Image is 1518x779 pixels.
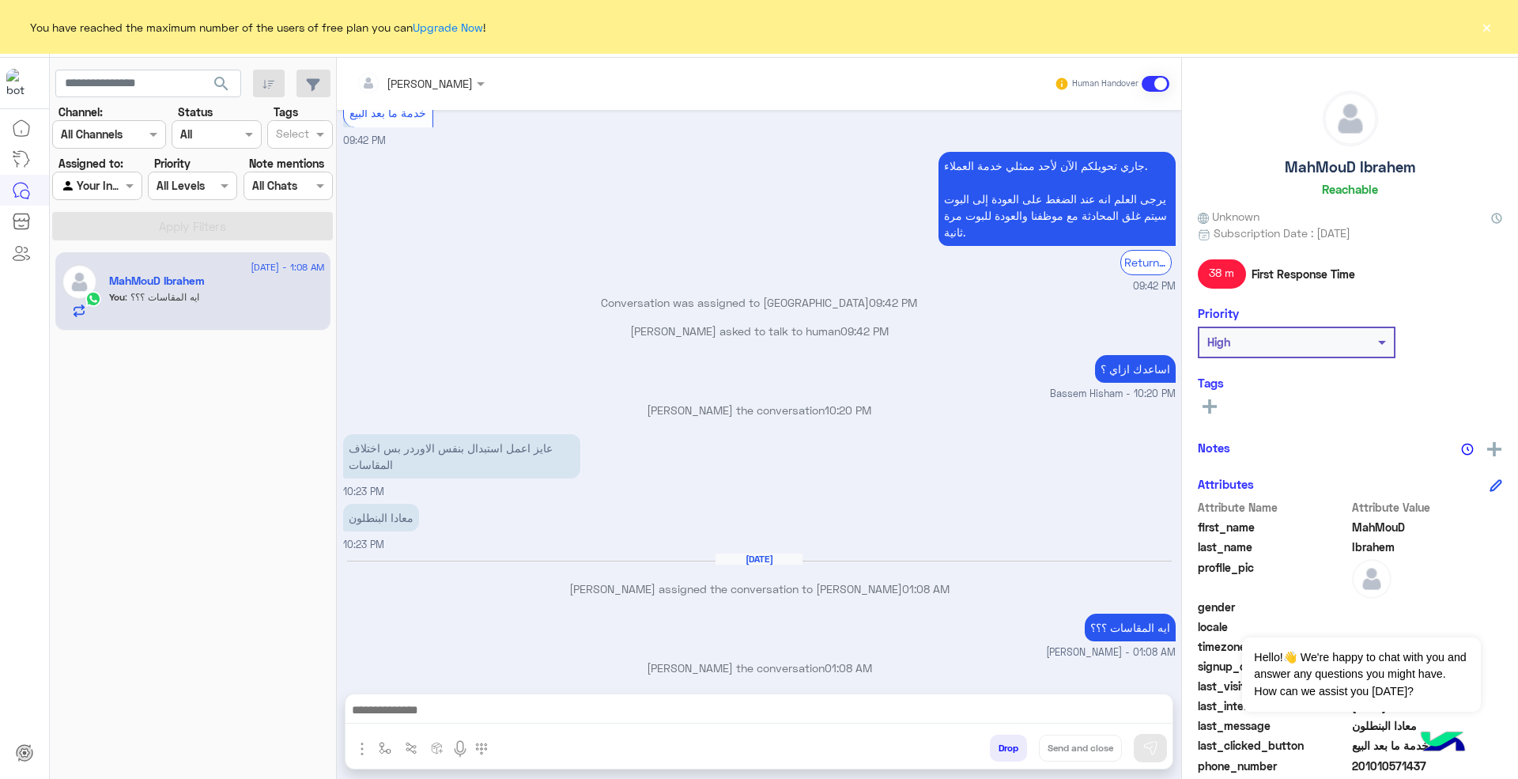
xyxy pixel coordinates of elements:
[1198,259,1246,288] span: 38 m
[62,264,97,300] img: defaultAdmin.png
[902,582,950,596] span: 01:08 AM
[343,504,419,531] p: 18/8/2025, 10:23 PM
[1198,698,1349,714] span: last_interaction
[1198,717,1349,734] span: last_message
[825,661,872,675] span: 01:08 AM
[1072,78,1138,90] small: Human Handover
[154,155,191,172] label: Priority
[1046,645,1176,660] span: [PERSON_NAME] - 01:08 AM
[1198,519,1349,535] span: first_name
[1198,599,1349,615] span: gender
[343,486,384,497] span: 10:23 PM
[379,742,391,754] img: select flow
[1120,250,1172,274] div: Return to Bot
[1050,387,1176,402] span: Bassem Hisham - 10:20 PM
[343,294,1176,311] p: Conversation was assigned to [GEOGRAPHIC_DATA]
[343,660,1176,676] p: [PERSON_NAME] the conversation
[59,104,103,120] label: Channel:
[1352,559,1391,599] img: defaultAdmin.png
[1214,225,1350,241] span: Subscription Date : [DATE]
[1198,658,1349,675] span: signup_date
[475,743,488,755] img: make a call
[353,739,372,758] img: send attachment
[1461,443,1474,456] img: notes
[125,291,199,303] span: ايه المقاسات ؟؟؟
[1324,92,1377,146] img: defaultAdmin.png
[1478,19,1494,35] button: ×
[840,324,889,338] span: 09:42 PM
[825,403,871,417] span: 10:20 PM
[85,291,101,307] img: WhatsApp
[1198,208,1259,225] span: Unknown
[1285,158,1415,176] h5: MahMouD Ibrahem
[349,106,426,119] span: خدمة ما بعد البيع
[716,554,802,565] h6: [DATE]
[1352,499,1503,516] span: Attribute Value
[6,69,35,97] img: 713415422032625
[1198,559,1349,596] span: profile_pic
[1352,758,1503,774] span: 201010571437
[52,212,333,240] button: Apply Filters
[1198,758,1349,774] span: phone_number
[1133,279,1176,294] span: 09:42 PM
[1352,717,1503,734] span: معادا البنطلون
[343,539,384,550] span: 10:23 PM
[109,274,205,288] h5: MahMouD Ibrahem
[178,104,213,120] label: Status
[1352,737,1503,754] span: خدمة ما بعد البيع
[251,260,324,274] span: [DATE] - 1:08 AM
[451,739,470,758] img: send voice note
[1198,618,1349,635] span: locale
[1198,539,1349,555] span: last_name
[1352,599,1503,615] span: null
[990,735,1027,762] button: Drop
[343,323,1176,339] p: [PERSON_NAME] asked to talk to human
[274,125,309,146] div: Select
[1352,539,1503,555] span: Ibrahem
[1198,477,1254,491] h6: Attributes
[1252,266,1355,282] span: First Response Time
[1352,519,1503,535] span: MahMouD
[1085,614,1176,641] p: 19/8/2025, 1:08 AM
[343,402,1176,418] p: [PERSON_NAME] the conversation
[431,742,444,754] img: create order
[938,152,1176,246] p: 18/8/2025, 9:42 PM
[343,580,1176,597] p: [PERSON_NAME] assigned the conversation to [PERSON_NAME]
[398,735,425,761] button: Trigger scenario
[1198,678,1349,694] span: last_visited_flow
[1142,740,1158,756] img: send message
[1322,182,1378,196] h6: Reachable
[109,291,125,303] span: You
[30,19,485,36] span: You have reached the maximum number of the users of free plan you can !
[1198,499,1349,516] span: Attribute Name
[274,104,298,120] label: Tags
[1242,637,1480,712] span: Hello!👋 We're happy to chat with you and answer any questions you might have. How can we assist y...
[405,742,417,754] img: Trigger scenario
[212,74,231,93] span: search
[1198,737,1349,754] span: last_clicked_button
[343,134,386,146] span: 09:42 PM
[413,21,483,34] a: Upgrade Now
[59,155,123,172] label: Assigned to:
[1198,441,1230,455] h6: Notes
[1095,355,1176,383] p: 18/8/2025, 10:20 PM
[1415,716,1471,771] img: hulul-logo.png
[1487,442,1501,456] img: add
[1198,306,1239,320] h6: Priority
[249,155,324,172] label: Note mentions
[1198,638,1349,655] span: timezone
[343,434,580,478] p: 18/8/2025, 10:23 PM
[372,735,398,761] button: select flow
[425,735,451,761] button: create order
[1039,735,1122,762] button: Send and close
[202,70,241,104] button: search
[1198,376,1502,390] h6: Tags
[869,296,917,309] span: 09:42 PM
